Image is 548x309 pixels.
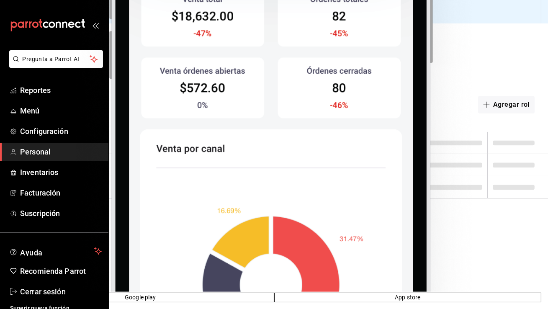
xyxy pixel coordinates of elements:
button: Google play [7,293,274,302]
button: App store [274,293,542,302]
span: App store [395,293,420,302]
a: Pregunta a Parrot AI [6,61,103,70]
span: Google play [125,293,156,302]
